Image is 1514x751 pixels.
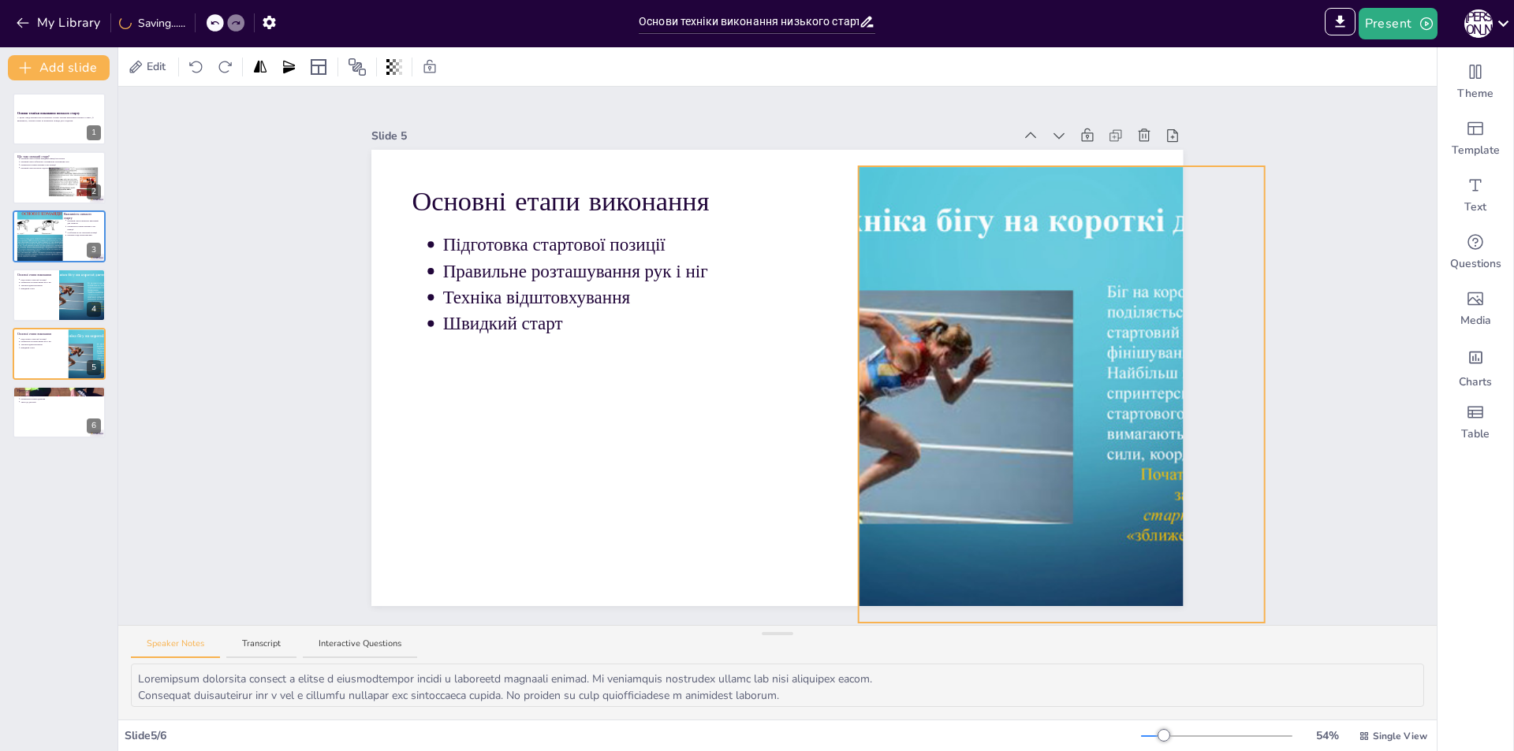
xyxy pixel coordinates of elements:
div: 5 [87,360,101,375]
p: Правильне розташування рук і ніг [21,340,54,343]
div: 6 [13,386,106,438]
div: Add charts and graphs [1438,337,1513,394]
span: Position [348,58,367,76]
span: Edit [144,58,169,75]
div: 4 [87,302,101,317]
button: И [PERSON_NAME] [1464,8,1493,39]
div: 6 [87,418,101,433]
p: Швидкість відштовхування [21,394,101,397]
div: Slide 5 / 6 [125,727,1141,744]
div: 1 [13,93,106,145]
p: Швидкий старт [21,346,54,349]
span: Single View [1373,729,1427,743]
span: Template [1452,143,1500,158]
p: Правильне розташування рук і ніг [443,258,737,284]
span: Export to PowerPoint [1325,8,1356,39]
p: Техніка відштовхування [443,284,737,310]
span: Questions [1450,256,1501,272]
p: Правильна техніка дихання [21,397,101,400]
p: Стабільність на стартовій позиції [67,231,101,234]
p: Техніка відштовхування [21,284,54,288]
div: Add ready made slides [1438,110,1513,167]
p: Правильне розташування рук і ніг [21,281,54,284]
p: Увага до деталей [21,400,101,403]
input: Insert title [639,10,859,33]
div: И [PERSON_NAME] [1464,9,1493,38]
p: Низький старт сприяє швидшій реакції на сигнал [21,157,101,160]
div: 4 [13,269,106,321]
div: 2 [13,151,106,203]
button: Transcript [226,638,296,659]
span: Text [1464,199,1486,215]
div: Slide 5 [371,128,1012,144]
p: Тренування на стартових блоках [21,392,101,395]
button: Speaker Notes [131,638,220,659]
span: Media [1460,313,1491,329]
p: Низький старт забезпечує оптимальне положення тіла [21,160,101,163]
div: 1 [87,125,101,140]
p: Техніка відштовхування [21,343,54,346]
div: Layout [306,54,331,80]
span: Charts [1459,374,1492,390]
p: Основні етапи виконання [17,273,54,277]
p: Практичні поради [17,389,101,393]
p: Важливість низького старту [64,212,101,221]
div: 5 [13,328,106,380]
button: Present [1359,8,1438,39]
p: Підготовка стартової позиції [443,232,737,258]
div: Add images, graphics, shapes or video [1438,281,1513,337]
p: Основні етапи виконання [412,183,737,221]
p: Правильна техніка зменшує час реакції [67,225,101,230]
textarea: Loremipsum dolorsita consect a elitse d eiusmodtempor incidi u laboreetd magnaali enimad. Mi veni... [131,664,1424,707]
p: Низький старт включає підготовку до старту [21,166,101,169]
p: Швидкий старт [443,311,737,336]
p: Що таке низький старт? [17,154,101,158]
p: Підготовка стартової позиції [21,337,54,340]
div: Get real-time input from your audience [1438,224,1513,281]
p: У цьому представленні ми розглянемо основи техніки виконання низького старту, її важливість, осно... [17,117,101,122]
span: Theme [1457,86,1493,102]
p: Підготовка стартової позиції [21,278,54,281]
div: Add text boxes [1438,167,1513,224]
div: Saving...... [119,15,185,32]
strong: Основи техніки виконання низького старту [17,112,80,116]
button: Interactive Questions [303,638,417,659]
div: 54 % [1308,727,1346,744]
span: Table [1461,426,1490,442]
div: 3 [87,243,101,258]
p: Правильна техніка зменшує час реакції [21,163,101,166]
div: 3 [13,210,106,262]
div: Add a table [1438,394,1513,451]
div: Change the overall theme [1438,54,1513,110]
button: My Library [12,10,107,35]
p: Швидкий старт [21,288,54,291]
div: 2 [87,184,101,199]
p: Низький старт критично важливий для спринту [67,219,101,225]
p: Основні етапи виконання [17,331,54,336]
button: Add slide [8,55,110,80]
p: Перевага над конкурентами [67,234,101,237]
